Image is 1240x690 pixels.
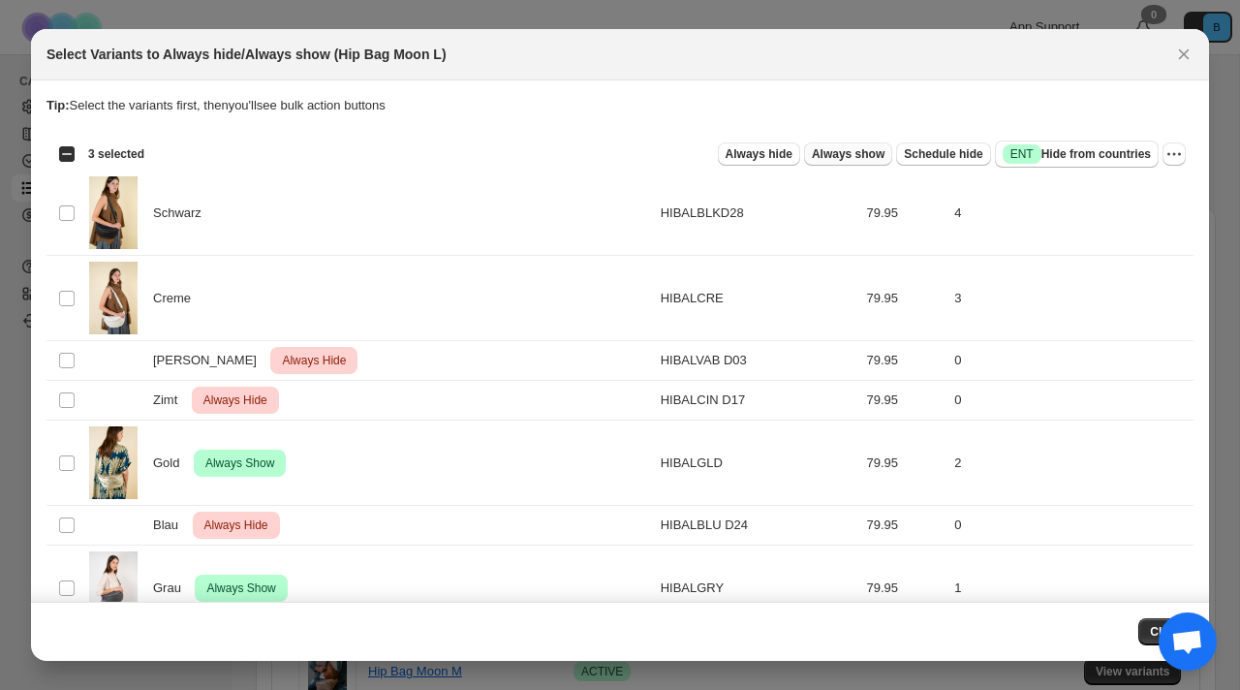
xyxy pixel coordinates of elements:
[153,351,267,370] span: [PERSON_NAME]
[655,381,861,421] td: HIBALCIN D17
[904,146,982,162] span: Schedule hide
[1162,142,1186,166] button: More actions
[89,551,138,624] img: Studio-Fotosession-2680.jpg
[153,289,201,308] span: Creme
[89,426,138,499] img: Studio-Fotosession-1011_c96b4021-de8f-402b-95d9-1c41c24f2248.jpg
[948,256,1193,341] td: 3
[153,204,212,223] span: Schwarz
[1170,41,1197,68] button: Close
[948,421,1193,506] td: 2
[655,341,861,381] td: HIBALVAB D03
[861,421,949,506] td: 79.95
[948,171,1193,256] td: 4
[153,391,188,410] span: Zimt
[89,262,138,334] img: Studio-Fotosession-1941.jpg
[46,98,70,112] strong: Tip:
[655,506,861,546] td: HIBALBLU D24
[1138,618,1193,645] button: Close
[1150,624,1182,640] span: Close
[655,546,861,631] td: HIBALGRY
[202,577,279,600] span: Always Show
[89,176,138,249] img: Studio-Fotosession-1947.jpg
[804,142,892,166] button: Always show
[200,389,271,412] span: Always Hide
[1159,612,1217,671] a: Chat abierto
[46,45,447,64] h2: Select Variants to Always hide/Always show (Hip Bag Moon L)
[1003,144,1151,164] span: Hide from countries
[948,381,1193,421] td: 0
[201,514,272,537] span: Always Hide
[896,142,990,166] button: Schedule hide
[655,171,861,256] td: HIBALBLKD28
[861,256,949,341] td: 79.95
[655,256,861,341] td: HIBALCRE
[153,454,190,473] span: Gold
[655,421,861,506] td: HIBALGLD
[948,546,1193,631] td: 1
[948,506,1193,546] td: 0
[995,141,1159,168] button: SuccessENTHide from countries
[861,171,949,256] td: 79.95
[153,516,189,535] span: Blau
[201,452,278,475] span: Always Show
[88,146,144,162] span: 3 selected
[861,546,949,631] td: 79.95
[1010,146,1034,162] span: ENT
[153,579,192,598] span: Grau
[718,142,800,166] button: Always hide
[726,146,792,162] span: Always hide
[948,341,1193,381] td: 0
[861,506,949,546] td: 79.95
[46,96,1193,115] p: Select the variants first, then you'll see bulk action buttons
[861,341,949,381] td: 79.95
[812,146,884,162] span: Always show
[278,349,350,372] span: Always Hide
[861,381,949,421] td: 79.95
